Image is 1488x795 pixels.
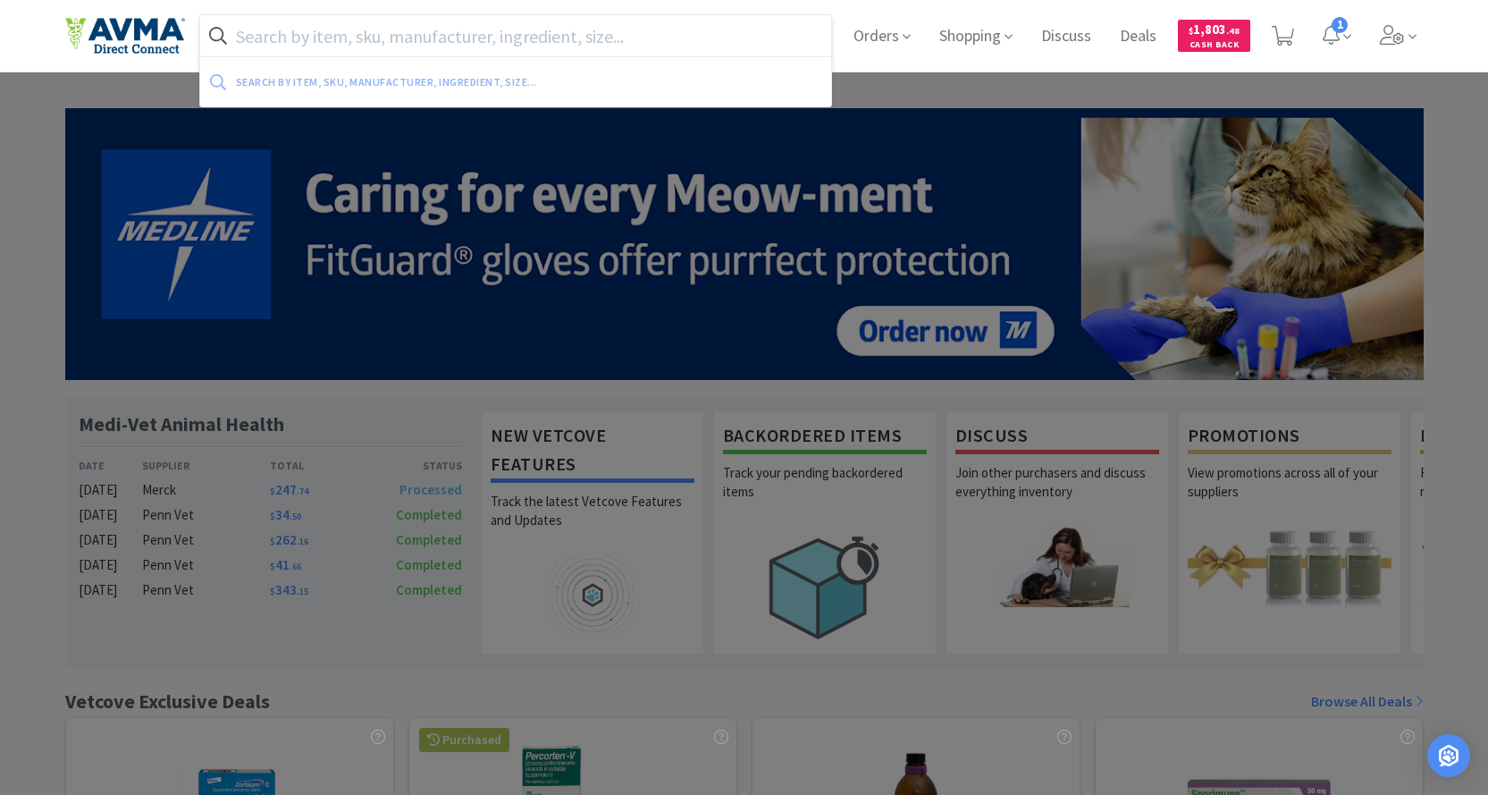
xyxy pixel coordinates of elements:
[1226,25,1240,37] span: . 48
[200,15,832,56] input: Search by item, sku, manufacturer, ingredient, size...
[65,17,185,55] img: e4e33dab9f054f5782a47901c742baa9_102.png
[1189,25,1193,37] span: $
[1332,17,1348,33] span: 1
[236,68,679,96] div: Search by item, sku, manufacturer, ingredient, size...
[1189,21,1240,38] span: 1,803
[1189,40,1240,52] span: Cash Back
[1427,734,1470,777] div: Open Intercom Messenger
[1178,12,1250,60] a: $1,803.48Cash Back
[1113,29,1164,45] a: Deals
[1034,29,1098,45] a: Discuss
